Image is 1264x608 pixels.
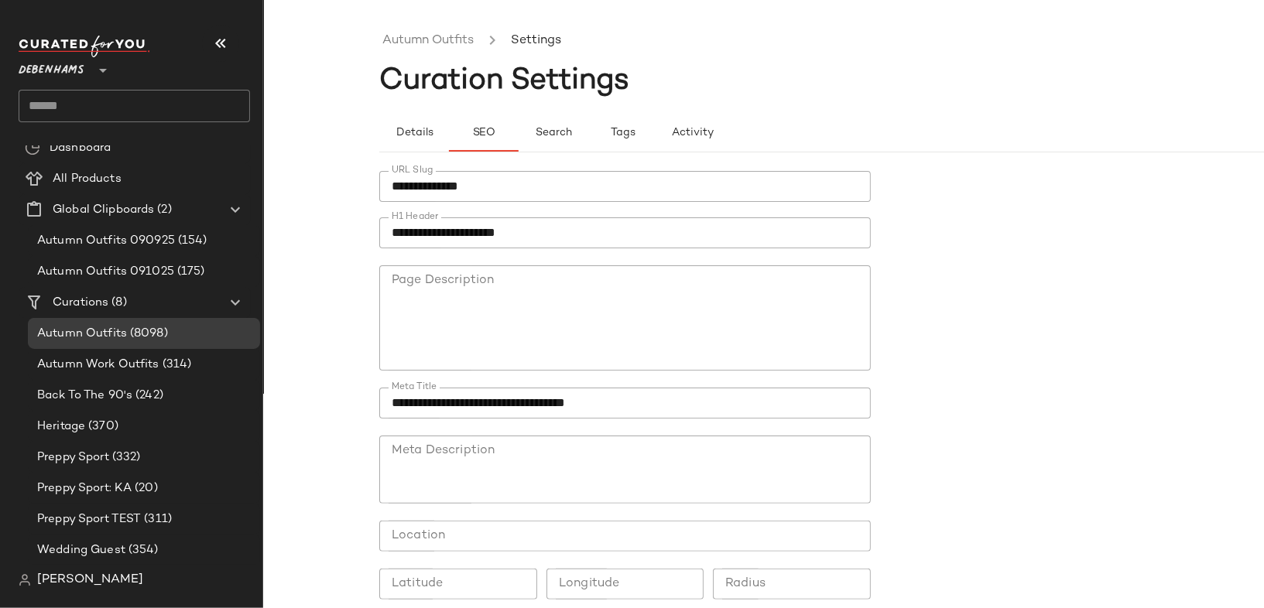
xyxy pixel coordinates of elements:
[37,356,159,374] span: Autumn Work Outfits
[395,127,433,139] span: Details
[50,139,111,157] span: Dashboard
[125,541,159,559] span: (354)
[154,201,171,219] span: (2)
[132,387,163,405] span: (242)
[37,387,132,405] span: Back To The 90's
[19,36,150,57] img: cfy_white_logo.C9jOOHJF.svg
[37,263,174,281] span: Autumn Outfits 091025
[53,170,122,188] span: All Products
[37,325,127,343] span: Autumn Outfits
[108,294,126,312] span: (8)
[53,294,108,312] span: Curations
[174,263,205,281] span: (175)
[132,480,158,497] span: (20)
[471,127,495,139] span: SEO
[610,127,635,139] span: Tags
[37,232,175,250] span: Autumn Outfits 090925
[37,571,143,589] span: [PERSON_NAME]
[37,541,125,559] span: Wedding Guest
[19,53,84,80] span: Debenhams
[141,511,172,528] span: (311)
[535,127,572,139] span: Search
[508,31,564,51] li: Settings
[37,449,109,466] span: Preppy Sport
[37,418,85,436] span: Heritage
[109,449,141,466] span: (332)
[37,480,132,497] span: Preppy Sport: KA
[127,325,168,343] span: (8098)
[37,511,141,528] span: Preppy Sport TEST
[19,574,31,586] img: svg%3e
[671,127,714,139] span: Activity
[85,418,118,436] span: (370)
[379,66,629,97] span: Curation Settings
[159,356,192,374] span: (314)
[53,201,154,219] span: Global Clipboards
[175,232,207,250] span: (154)
[25,140,40,155] img: svg%3e
[382,31,474,51] a: Autumn Outfits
